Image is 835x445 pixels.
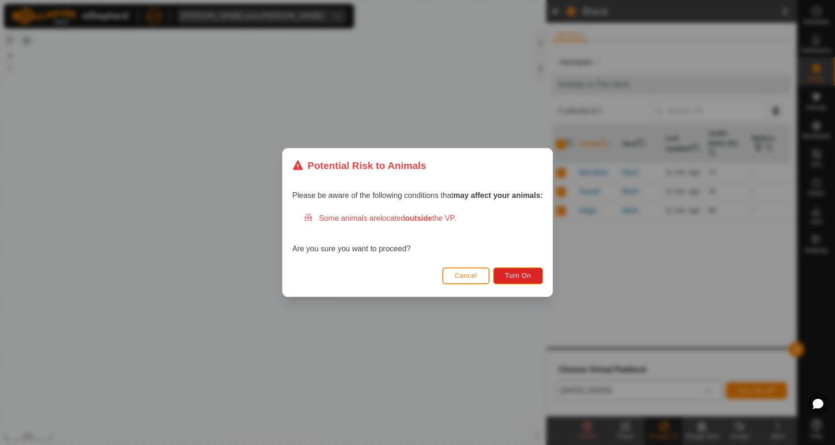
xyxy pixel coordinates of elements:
div: Potential Risk to Animals [292,158,426,173]
button: Turn On [493,267,543,284]
strong: may affect your animals: [453,191,543,199]
span: Please be aware of the following conditions that [292,191,543,199]
div: Are you sure you want to proceed? [292,213,543,255]
div: Some animals are [304,213,543,224]
button: Cancel [442,267,489,284]
span: Cancel [455,272,477,279]
span: Turn On [505,272,531,279]
span: located the VP. [380,214,456,222]
strong: outside [405,214,432,222]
